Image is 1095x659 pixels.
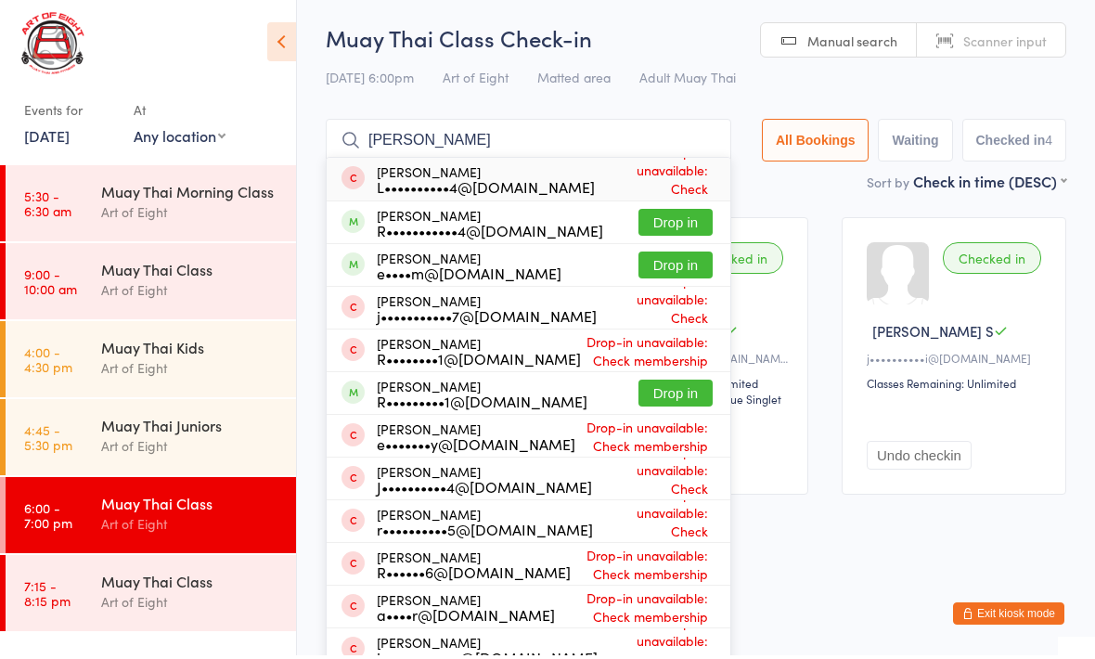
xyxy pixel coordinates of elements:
div: R••••••6@[DOMAIN_NAME] [377,568,571,583]
div: a••••r@[DOMAIN_NAME] [377,611,555,626]
button: Waiting [878,123,952,165]
span: Drop-in unavailable: Check membership [593,484,713,567]
div: e•••••••y@[DOMAIN_NAME] [377,440,575,455]
span: Drop-in unavailable: Check membership [595,141,713,225]
div: [PERSON_NAME] [377,510,593,540]
div: Checked in [685,246,783,278]
span: Drop-in unavailable: Check membership [555,588,713,634]
div: Muay Thai Kids [101,341,280,361]
span: Drop-in unavailable: Check membership [575,417,713,463]
a: [DATE] [24,129,70,149]
div: Art of Eight [101,283,280,304]
button: Drop in [638,213,713,239]
span: Manual search [807,35,897,54]
div: 4 [1045,136,1052,151]
div: [PERSON_NAME] [377,254,561,284]
div: j•••••••••••7@[DOMAIN_NAME] [377,312,597,327]
div: Events for [24,98,115,129]
div: [PERSON_NAME] [377,468,592,497]
div: e••••m@[DOMAIN_NAME] [377,269,561,284]
div: Muay Thai Class [101,497,280,517]
button: Checked in4 [962,123,1067,165]
div: Classes Remaining: Unlimited [867,379,1047,394]
div: r••••••••••5@[DOMAIN_NAME] [377,525,593,540]
div: Muay Thai Class [101,263,280,283]
div: Muay Thai Morning Class [101,185,280,205]
div: [PERSON_NAME] [377,596,555,626]
div: [PERSON_NAME] [377,340,581,369]
a: 6:00 -7:00 pmMuay Thai ClassArt of Eight [6,481,296,557]
div: Art of Eight [101,595,280,616]
time: 5:30 - 6:30 am [24,192,71,222]
span: Drop-in unavailable: Check membership [581,331,713,378]
div: j••••••••••i@[DOMAIN_NAME] [867,354,1047,369]
div: [PERSON_NAME] [377,382,587,412]
div: At [134,98,225,129]
div: Muay Thai Juniors [101,419,280,439]
div: Muay Thai Class [101,575,280,595]
a: 7:15 -8:15 pmMuay Thai ClassArt of Eight [6,559,296,635]
time: 4:00 - 4:30 pm [24,348,72,378]
button: Drop in [638,383,713,410]
div: Art of Eight [101,517,280,538]
span: Drop-in unavailable: Check membership [592,441,713,524]
div: R••••••••1@[DOMAIN_NAME] [377,355,581,369]
div: [PERSON_NAME] [377,212,603,241]
time: 7:15 - 8:15 pm [24,582,71,612]
div: Art of Eight [101,205,280,226]
a: 9:00 -10:00 amMuay Thai ClassArt of Eight [6,247,296,323]
h2: Muay Thai Class Check-in [326,26,1066,57]
div: Any location [134,129,225,149]
div: J••••••••••4@[DOMAIN_NAME] [377,483,592,497]
label: Sort by [867,176,909,195]
span: Scanner input [963,35,1047,54]
div: R•••••••••1@[DOMAIN_NAME] [377,397,587,412]
a: 4:00 -4:30 pmMuay Thai KidsArt of Eight [6,325,296,401]
div: [PERSON_NAME] [377,425,575,455]
div: L••••••••••4@[DOMAIN_NAME] [377,183,595,198]
div: Check in time (DESC) [913,174,1066,195]
div: Checked in [943,246,1041,278]
div: Art of Eight [101,361,280,382]
time: 9:00 - 10:00 am [24,270,77,300]
div: [PERSON_NAME] [377,168,595,198]
span: Drop-in unavailable: Check membership [571,545,713,591]
div: [PERSON_NAME] [377,297,597,327]
button: All Bookings [762,123,870,165]
div: [PERSON_NAME] [377,553,571,583]
a: 5:30 -6:30 amMuay Thai Morning ClassArt of Eight [6,169,296,245]
button: Exit kiosk mode [953,606,1064,628]
span: Matted area [537,71,611,90]
span: [PERSON_NAME] S [872,325,994,344]
div: Art of Eight [101,439,280,460]
button: Drop in [638,255,713,282]
span: [DATE] 6:00pm [326,71,414,90]
img: Art of Eight [19,14,88,80]
time: 4:45 - 5:30 pm [24,426,72,456]
span: Art of Eight [443,71,509,90]
span: Drop-in unavailable: Check membership [597,270,713,354]
button: Undo checkin [867,445,972,473]
a: 4:45 -5:30 pmMuay Thai JuniorsArt of Eight [6,403,296,479]
span: Adult Muay Thai [639,71,736,90]
input: Search [326,123,731,165]
div: R•••••••••••4@[DOMAIN_NAME] [377,226,603,241]
time: 6:00 - 7:00 pm [24,504,72,534]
